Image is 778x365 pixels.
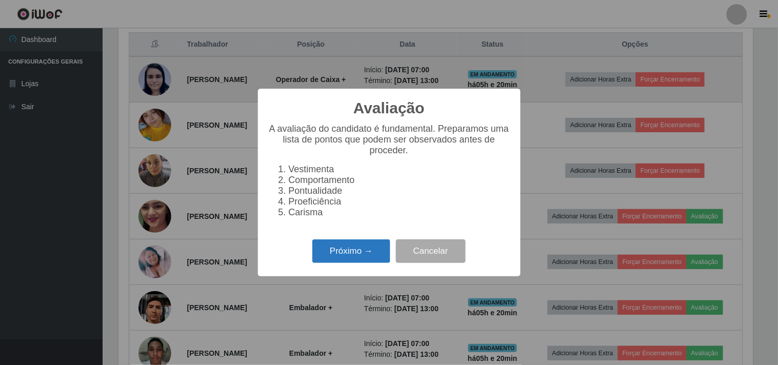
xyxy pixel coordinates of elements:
li: Proeficiência [289,196,510,207]
p: A avaliação do candidato é fundamental. Preparamos uma lista de pontos que podem ser observados a... [268,124,510,156]
li: Pontualidade [289,186,510,196]
button: Cancelar [396,239,466,263]
li: Carisma [289,207,510,218]
button: Próximo → [312,239,390,263]
li: Vestimenta [289,164,510,175]
h2: Avaliação [353,99,425,117]
li: Comportamento [289,175,510,186]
